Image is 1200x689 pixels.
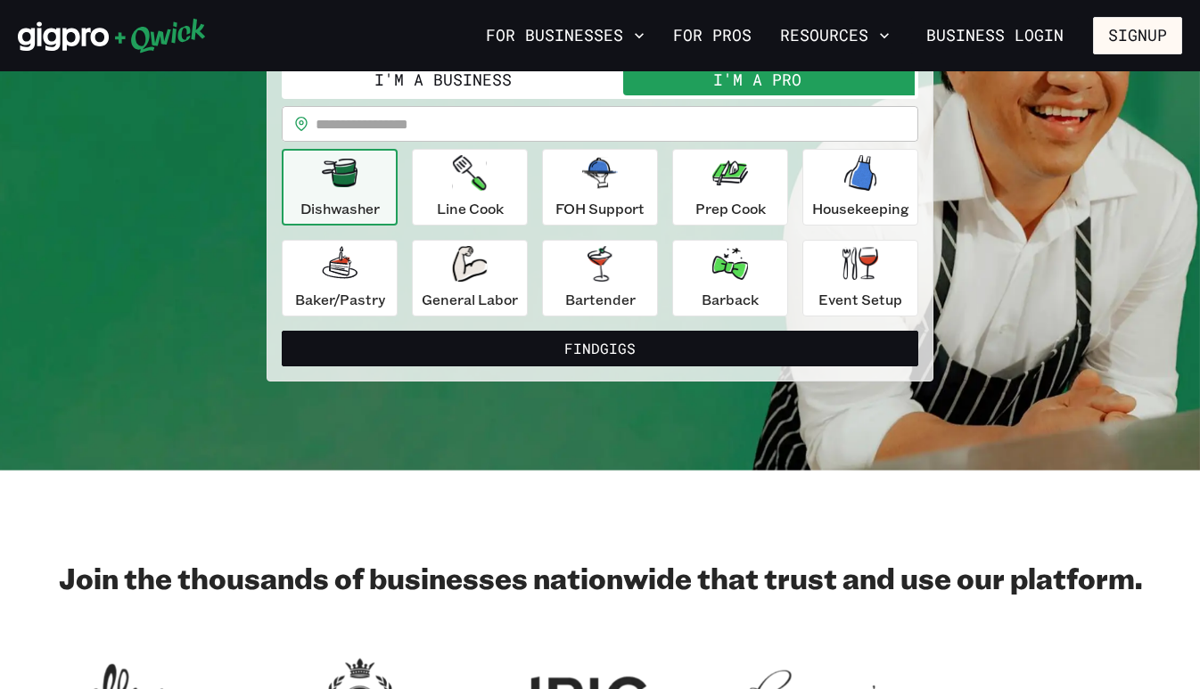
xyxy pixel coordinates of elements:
button: For Businesses [479,21,652,51]
button: Prep Cook [672,149,788,226]
button: Housekeeping [802,149,918,226]
button: Baker/Pastry [282,240,398,316]
p: FOH Support [555,198,645,219]
p: Barback [702,289,759,310]
a: Business Login [911,17,1079,54]
p: General Labor [422,289,518,310]
p: Line Cook [437,198,504,219]
button: I'm a Pro [600,63,915,95]
p: Baker/Pastry [295,289,385,310]
a: For Pros [666,21,759,51]
p: Dishwasher [300,198,380,219]
button: I'm a Business [285,63,600,95]
button: Resources [773,21,897,51]
p: Bartender [565,289,636,310]
button: General Labor [412,240,528,316]
button: Barback [672,240,788,316]
button: Event Setup [802,240,918,316]
p: Prep Cook [695,198,766,219]
button: Dishwasher [282,149,398,226]
p: Event Setup [818,289,902,310]
button: FindGigs [282,331,918,366]
button: Line Cook [412,149,528,226]
p: Housekeeping [812,198,909,219]
h2: Join the thousands of businesses nationwide that trust and use our platform. [18,560,1182,595]
button: FOH Support [542,149,658,226]
button: Signup [1093,17,1182,54]
button: Bartender [542,240,658,316]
